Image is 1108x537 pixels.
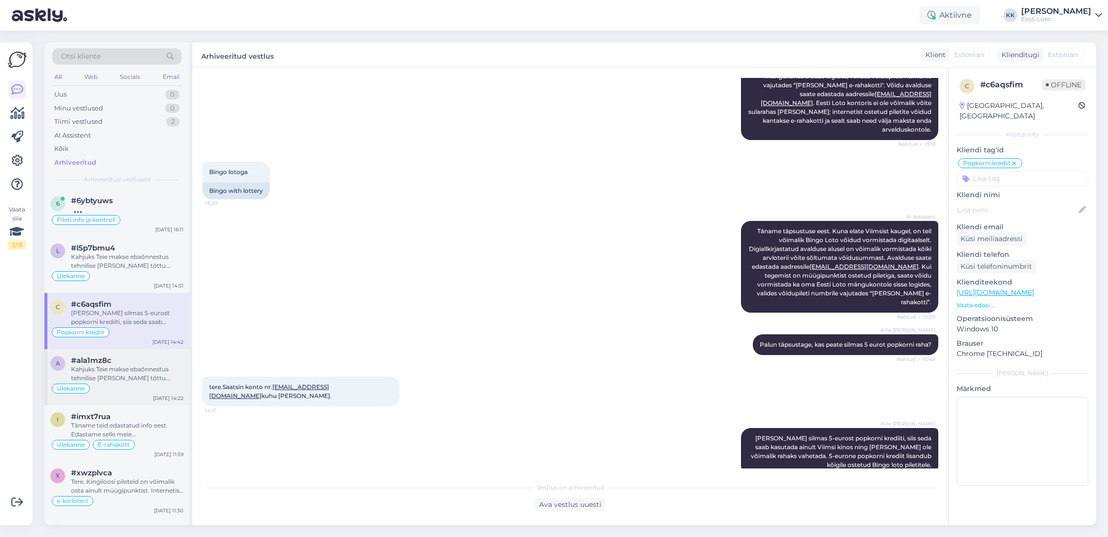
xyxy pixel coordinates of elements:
div: Arhiveeritud [54,158,96,168]
span: a [56,359,60,367]
span: AI Assistent [898,213,935,220]
span: #e1vriwxi [71,525,107,534]
span: Arhiveeritud vestlused [84,175,150,184]
div: [DATE] 11:30 [154,507,184,514]
span: Nähtud ✓ 13:40 [896,356,935,363]
div: KK [1003,8,1017,22]
span: #ala1mz8c [71,356,111,365]
span: #c6aqsfim [71,300,111,309]
div: # c6aqsfim [980,79,1042,91]
div: Web [82,71,100,83]
div: [DATE] 16:11 [155,226,184,233]
span: Popkorni krediit [57,329,105,335]
span: Popkorni krediit [963,160,1011,166]
span: Estonian [1048,50,1078,60]
span: l [56,247,60,254]
p: Kliendi tag'id [957,145,1088,155]
span: 14:21 [205,407,242,414]
a: [EMAIL_ADDRESS][DOMAIN_NAME] [810,263,919,270]
div: Kahjuks Teie makse ebaõnnestus tehnilise [PERSON_NAME] tõttu. Kontrollisime makse [PERSON_NAME] k... [71,365,184,383]
p: Operatsioonisüsteem [957,314,1088,324]
div: Tiimi vestlused [54,117,103,127]
div: [PERSON_NAME] [1021,7,1091,15]
p: Chrome [TECHNICAL_ID] [957,349,1088,359]
span: #l5p7bmu4 [71,244,115,252]
input: Lisa nimi [957,205,1077,215]
div: Minu vestlused [54,104,103,113]
span: Estonian [954,50,984,60]
div: Eesti Loto [1021,15,1091,23]
span: Täname täpsustuse eest. Kuna elate Viimsist kaugel, on teil võimalik Bingo Loto võidud vormistada... [749,227,933,306]
p: Windows 10 [957,324,1088,334]
div: Kahjuks Teie makse ebaõnnestus tehnilise [PERSON_NAME] tõttu. Kontrollisime makse [PERSON_NAME] k... [71,252,184,270]
div: 0 [165,90,180,100]
span: Vestlus on arhiveeritud [537,483,604,492]
input: Lisa tag [957,171,1088,186]
p: Kliendi email [957,222,1088,232]
p: Vaata edasi ... [957,301,1088,310]
a: [URL][DOMAIN_NAME] [957,288,1034,297]
span: x [56,472,60,479]
p: Brauser [957,338,1088,349]
div: [DATE] 14:42 [152,338,184,346]
span: #imxt7rua [71,412,111,421]
span: Offline [1042,79,1085,90]
span: Pileti info ja kontroll [57,217,115,223]
div: [DATE] 11:59 [154,451,184,458]
span: 13:20 [205,200,242,207]
div: [PERSON_NAME] silmas 5-eurost popkorni krediiti, siis seda saab kasutada ainult Viimsi kinos ning... [71,309,184,326]
span: tere.Saatsin konto nr. kuhu [PERSON_NAME]. [209,383,332,399]
span: i [57,416,59,423]
div: [DATE] 14:51 [154,282,184,289]
p: Märkmed [957,384,1088,394]
p: Kliendi telefon [957,250,1088,260]
span: E-rahakott [98,442,130,448]
div: 2 / 3 [8,241,26,250]
span: c [56,303,60,311]
label: Arhiveeritud vestlus [201,48,274,62]
img: Askly Logo [8,50,27,69]
div: Klienditugi [997,50,1039,60]
div: Kliendi info [957,130,1088,139]
a: [PERSON_NAME]Eesti Loto [1021,7,1102,23]
div: Kõik [54,144,69,154]
div: Aktiivne [920,6,980,24]
div: Klient [922,50,946,60]
span: Kille [PERSON_NAME] [881,420,935,428]
div: Täname teid edastatud info eest. Edastame selle meie finantsosakonnale, kes kontrollib makse [PER... [71,421,184,439]
span: [PERSON_NAME] silmas 5-eurost popkorni krediiti, siis seda saab kasutada ainult Viimsi kinos ning... [751,434,933,468]
span: Ülekanne [57,273,85,279]
div: AI Assistent [54,131,91,141]
div: Vaata siia [8,205,26,250]
div: All [52,71,64,83]
span: Palun täpsustage, kas peate silmas 5 eurot popkorni raha? [760,341,931,348]
div: [DATE] 14:22 [153,394,184,402]
div: Tere. Kingiloosi pileteid on võimalik osta ainult müügipunktist. Internetis mängitavate piletite ... [71,477,184,495]
span: Nähtud ✓ 13:19 [898,141,935,148]
div: Ava vestlus uuesti [535,498,605,511]
div: Uus [54,90,67,100]
div: Bingo with lottery [202,182,270,199]
div: [GEOGRAPHIC_DATA], [GEOGRAPHIC_DATA] [960,101,1078,121]
span: Ülekanne [57,386,85,392]
span: Kille [PERSON_NAME] [881,326,935,334]
div: [PERSON_NAME] [957,369,1088,378]
div: Socials [118,71,142,83]
span: Ülekanne [57,442,85,448]
div: Email [161,71,182,83]
span: Nähtud ✓ 13:20 [897,313,935,321]
div: Küsi telefoninumbrit [957,260,1036,273]
span: Otsi kliente [61,51,101,62]
span: Bingo lotoga [209,168,248,176]
p: Klienditeekond [957,277,1088,287]
p: Kliendi nimi [957,190,1088,200]
span: #xwzplvca [71,468,112,477]
div: Küsi meiliaadressi [957,232,1027,246]
span: c [965,82,969,90]
span: e-kiirloterii [57,498,88,504]
span: 6 [56,200,60,207]
div: 0 [165,104,180,113]
div: 2 [166,117,180,127]
span: #6ybtyuws [71,196,113,205]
